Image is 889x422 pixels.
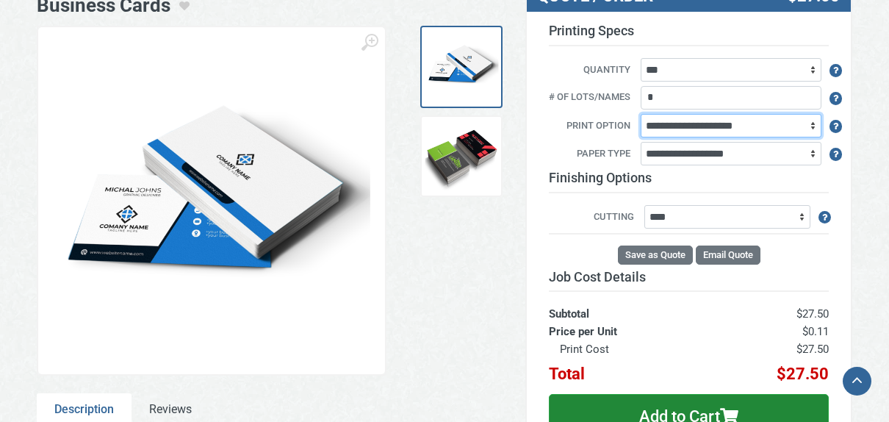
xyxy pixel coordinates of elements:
[421,26,503,108] a: BCs Sample
[53,69,370,332] img: BCs Sample
[549,170,829,193] h3: Finishing Options
[549,358,708,383] th: Total
[538,118,638,135] label: Print Option
[421,115,503,198] a: BCs 3rd Type
[549,340,708,358] th: Print Cost
[696,246,760,265] button: Email Quote
[796,343,829,356] span: $27.50
[549,323,708,340] th: Price per Unit
[549,269,829,285] h3: Job Cost Details
[796,307,829,321] span: $27.50
[425,30,499,104] img: BCs Sample
[538,62,638,79] label: Quantity
[777,365,829,383] span: $27.50
[538,146,638,162] label: Paper Type
[549,23,829,46] h3: Printing Specs
[538,90,638,106] label: # of Lots/Names
[618,246,693,265] button: Save as Quote
[549,291,708,323] th: Subtotal
[802,325,829,338] span: $0.11
[425,120,499,193] img: BCs 3rd Type
[549,210,641,226] label: Cutting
